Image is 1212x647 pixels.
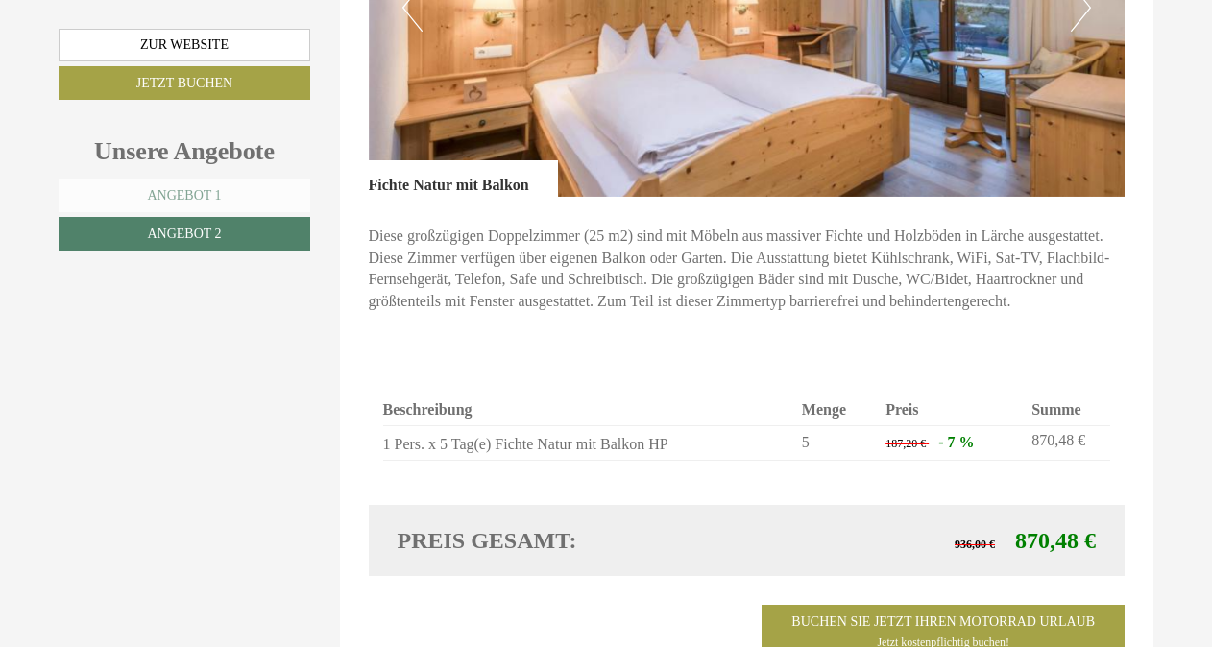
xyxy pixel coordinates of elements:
[1024,395,1110,425] th: Summe
[1015,528,1096,553] span: 870,48 €
[885,437,926,450] span: 187,20 €
[955,538,995,551] span: 936,00 €
[147,227,221,241] span: Angebot 2
[147,188,221,203] span: Angebot 1
[383,395,794,425] th: Beschreibung
[878,395,1024,425] th: Preis
[369,226,1126,313] p: Diese großzügigen Doppelzimmer (25 m2) sind mit Möbeln aus massiver Fichte und Holzböden in Lärch...
[59,66,310,100] a: Jetzt buchen
[369,160,558,197] div: Fichte Natur mit Balkon
[59,133,310,169] div: Unsere Angebote
[59,29,310,61] a: Zur Website
[938,434,974,450] span: - 7 %
[1024,425,1110,460] td: 870,48 €
[794,395,878,425] th: Menge
[383,425,794,460] td: 1 Pers. x 5 Tag(e) Fichte Natur mit Balkon HP
[794,425,878,460] td: 5
[383,524,747,557] div: Preis gesamt:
